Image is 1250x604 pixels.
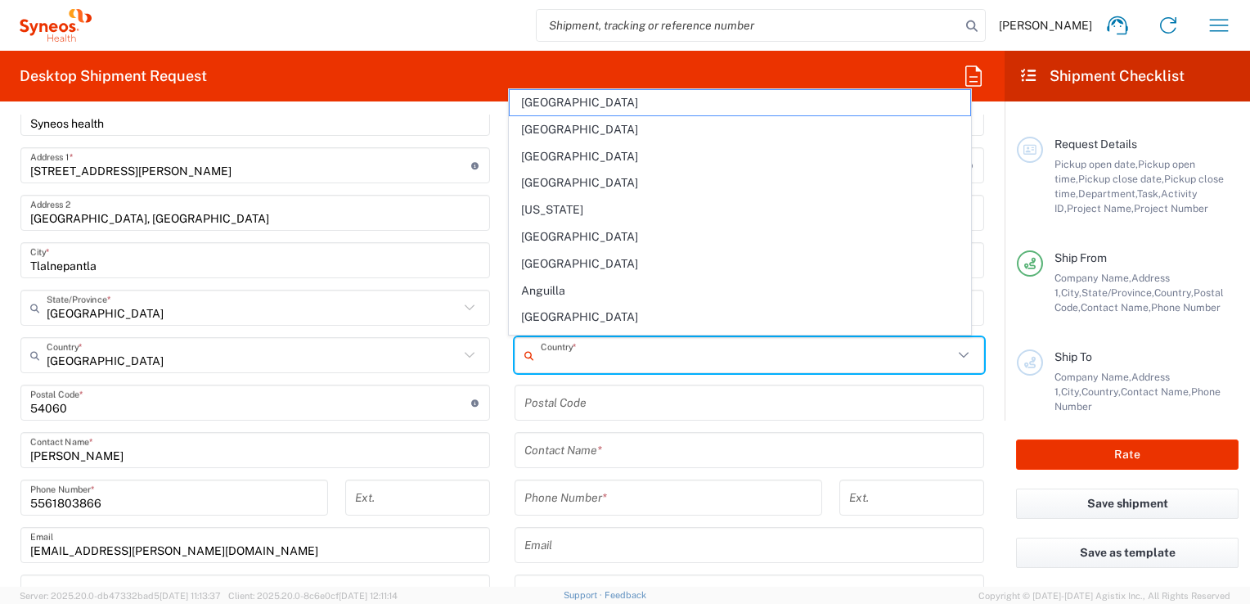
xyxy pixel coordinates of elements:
a: Support [564,590,605,600]
span: [GEOGRAPHIC_DATA] [510,304,969,330]
span: Department, [1078,187,1137,200]
span: Country, [1154,286,1194,299]
span: [DATE] 11:13:37 [160,591,221,601]
h2: Desktop Shipment Request [20,66,207,86]
span: Pickup close date, [1078,173,1164,185]
span: Anguilla [510,278,969,304]
span: [GEOGRAPHIC_DATA] [510,170,969,196]
button: Rate [1016,439,1239,470]
span: [GEOGRAPHIC_DATA] [510,117,969,142]
button: Save shipment [1016,489,1239,519]
span: Task, [1137,187,1161,200]
span: Server: 2025.20.0-db47332bad5 [20,591,221,601]
span: City, [1061,385,1081,398]
a: Feedback [605,590,646,600]
span: Contact Name, [1121,385,1191,398]
span: Company Name, [1054,371,1131,383]
span: [GEOGRAPHIC_DATA] [510,251,969,277]
span: Ship To [1054,350,1092,363]
span: [GEOGRAPHIC_DATA] [510,144,969,169]
span: City, [1061,286,1081,299]
span: Country, [1081,385,1121,398]
span: Company Name, [1054,272,1131,284]
span: Project Name, [1067,202,1134,214]
span: [US_STATE] [510,197,969,223]
span: Copyright © [DATE]-[DATE] Agistix Inc., All Rights Reserved [978,588,1230,603]
span: State/Province, [1081,286,1154,299]
span: Project Number [1134,202,1208,214]
span: Client: 2025.20.0-8c6e0cf [228,591,398,601]
span: [DATE] 12:11:14 [339,591,398,601]
span: Ship From [1054,251,1107,264]
span: [PERSON_NAME] [999,18,1092,33]
h2: Shipment Checklist [1019,66,1185,86]
input: Shipment, tracking or reference number [537,10,960,41]
span: [GEOGRAPHIC_DATA] [510,90,969,115]
button: Save as template [1016,538,1239,568]
span: [GEOGRAPHIC_DATA] [510,331,969,357]
span: [GEOGRAPHIC_DATA] [510,224,969,250]
span: Request Details [1054,137,1137,151]
span: Pickup open date, [1054,158,1138,170]
span: Contact Name, [1081,301,1151,313]
span: Phone Number [1151,301,1221,313]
